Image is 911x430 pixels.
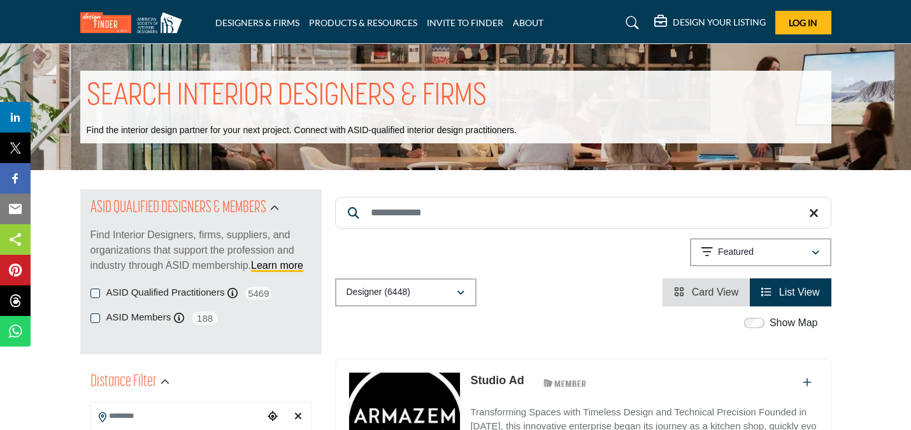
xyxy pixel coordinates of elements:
input: ASID Qualified Practitioners checkbox [90,289,100,298]
img: Site Logo [80,12,189,33]
p: Featured [718,246,754,259]
p: Find Interior Designers, firms, suppliers, and organizations that support the profession and indu... [90,227,312,273]
p: Studio Ad [470,372,524,389]
span: Card View [692,287,739,297]
li: Card View [663,278,750,306]
button: Featured [690,238,831,266]
img: ASID Members Badge Icon [536,375,594,391]
input: ASID Members checkbox [90,313,100,323]
span: 5469 [244,285,273,301]
label: Show Map [770,315,818,331]
a: ABOUT [513,17,543,28]
button: Log In [775,11,831,34]
a: Add To List [803,377,812,388]
a: Studio Ad [470,374,524,387]
button: Designer (6448) [335,278,477,306]
p: Designer (6448) [347,286,410,299]
input: Search Keyword [335,197,831,229]
h5: DESIGN YOUR LISTING [673,17,766,28]
a: Search [613,13,647,33]
label: ASID Qualified Practitioners [106,285,225,300]
div: DESIGN YOUR LISTING [654,15,766,31]
h1: SEARCH INTERIOR DESIGNERS & FIRMS [87,77,487,117]
label: ASID Members [106,310,171,325]
a: Learn more [251,260,303,271]
h2: ASID QUALIFIED DESIGNERS & MEMBERS [90,197,266,220]
a: View List [761,287,819,297]
p: Find the interior design partner for your next project. Connect with ASID-qualified interior desi... [87,124,517,137]
a: DESIGNERS & FIRMS [215,17,299,28]
a: PRODUCTS & RESOURCES [309,17,417,28]
span: 188 [190,310,219,326]
span: List View [779,287,820,297]
span: Log In [789,17,817,28]
li: List View [750,278,831,306]
a: INVITE TO FINDER [427,17,503,28]
input: Search Location [91,404,263,429]
a: View Card [674,287,738,297]
h2: Distance Filter [90,371,157,394]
